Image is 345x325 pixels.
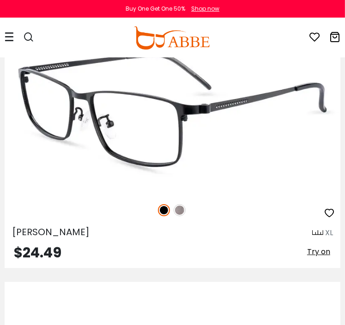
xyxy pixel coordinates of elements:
div: XL [325,227,333,238]
span: Try on [307,246,330,257]
img: abbeglasses.com [133,26,209,50]
img: Gun [174,204,186,216]
span: [PERSON_NAME] [12,225,90,238]
img: Black [158,204,170,216]
button: Try on [304,246,333,258]
a: Shop now [187,5,219,12]
span: $24.49 [14,243,61,262]
div: Shop now [191,5,219,13]
div: Buy One Get One 50% [126,5,185,13]
img: Black Daniel - Metal ,Adjust Nose Pads [5,26,340,194]
img: size ruler [312,230,323,237]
